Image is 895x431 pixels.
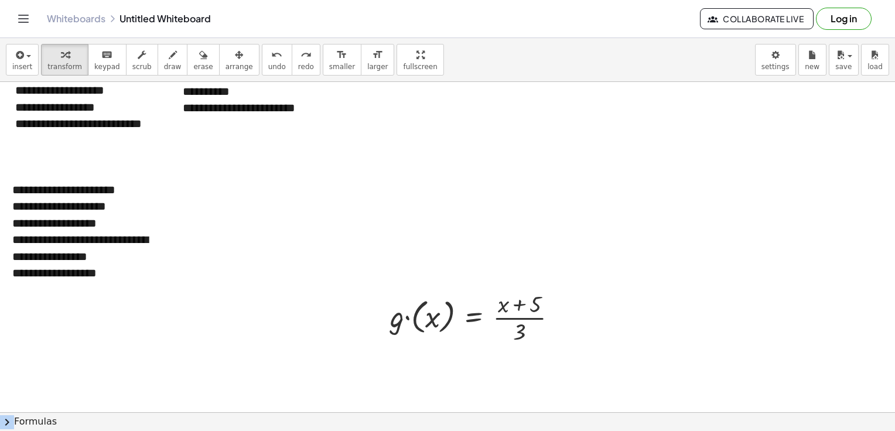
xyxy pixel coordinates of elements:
[132,63,152,71] span: scrub
[271,48,282,62] i: undo
[47,13,105,25] a: Whiteboards
[164,63,182,71] span: draw
[268,63,286,71] span: undo
[101,48,112,62] i: keyboard
[193,63,213,71] span: erase
[226,63,253,71] span: arrange
[14,9,33,28] button: Toggle navigation
[323,44,361,76] button: format_sizesmaller
[329,63,355,71] span: smaller
[12,63,32,71] span: insert
[403,63,437,71] span: fullscreen
[187,44,219,76] button: erase
[88,44,127,76] button: keyboardkeypad
[361,44,394,76] button: format_sizelarger
[336,48,347,62] i: format_size
[94,63,120,71] span: keypad
[700,8,814,29] button: Collaborate Live
[298,63,314,71] span: redo
[219,44,259,76] button: arrange
[41,44,88,76] button: transform
[300,48,312,62] i: redo
[867,63,883,71] span: load
[372,48,383,62] i: format_size
[816,8,872,30] button: Log in
[292,44,320,76] button: redoredo
[367,63,388,71] span: larger
[835,63,852,71] span: save
[6,44,39,76] button: insert
[158,44,188,76] button: draw
[829,44,859,76] button: save
[755,44,796,76] button: settings
[47,63,82,71] span: transform
[262,44,292,76] button: undoundo
[761,63,790,71] span: settings
[861,44,889,76] button: load
[798,44,826,76] button: new
[710,13,804,24] span: Collaborate Live
[805,63,819,71] span: new
[126,44,158,76] button: scrub
[397,44,443,76] button: fullscreen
